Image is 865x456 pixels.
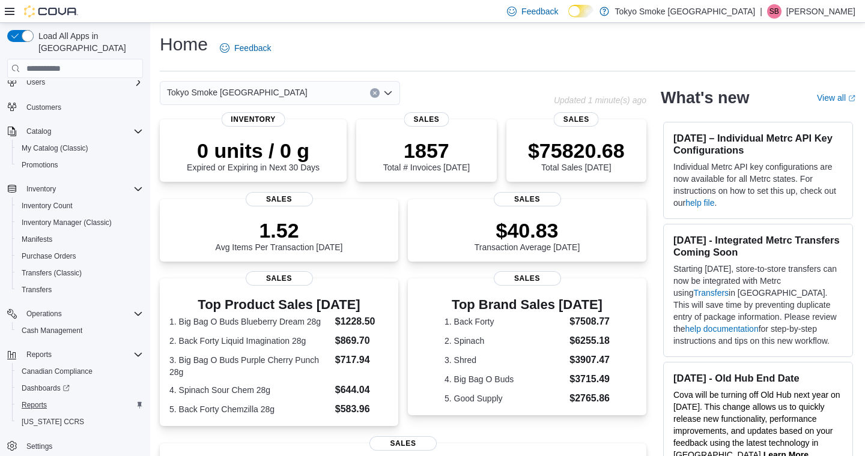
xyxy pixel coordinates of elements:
[17,415,143,429] span: Washington CCRS
[169,335,330,347] dt: 2. Back Forty Liquid Imagination 28g
[26,184,56,194] span: Inventory
[17,381,74,395] a: Dashboards
[17,215,117,230] a: Inventory Manager (Classic)
[22,235,52,244] span: Manifests
[234,42,271,54] span: Feedback
[17,158,143,172] span: Promotions
[2,74,148,91] button: Users
[445,392,565,404] dt: 5. Good Supply
[554,95,646,105] p: Updated 1 minute(s) ago
[246,271,313,286] span: Sales
[17,323,87,338] a: Cash Management
[2,305,148,322] button: Operations
[34,30,143,54] span: Load All Apps in [GEOGRAPHIC_DATA]
[383,139,470,163] p: 1857
[22,367,93,376] span: Canadian Compliance
[17,249,143,263] span: Purchase Orders
[169,384,330,396] dt: 4. Spinach Sour Chem 28g
[2,437,148,455] button: Settings
[445,354,565,366] dt: 3. Shred
[2,123,148,140] button: Catalog
[169,354,330,378] dt: 3. Big Bag O Buds Purple Cherry Punch 28g
[26,103,61,112] span: Customers
[22,307,67,321] button: Operations
[769,4,779,19] span: SB
[169,316,330,328] dt: 1. Big Bag O Buds Blueberry Dream 28g
[221,112,285,127] span: Inventory
[661,88,749,107] h2: What's new
[169,403,330,415] dt: 5. Back Forty Chemzilla 28g
[17,364,97,379] a: Canadian Compliance
[569,353,610,367] dd: $3907.47
[17,141,143,155] span: My Catalog (Classic)
[521,5,558,17] span: Feedback
[685,324,758,334] a: help documentation
[12,231,148,248] button: Manifests
[17,141,93,155] a: My Catalog (Classic)
[22,307,143,321] span: Operations
[187,139,320,172] div: Expired or Expiring in Next 30 Days
[22,182,143,196] span: Inventory
[369,436,437,451] span: Sales
[475,218,580,242] p: $40.83
[22,100,66,115] a: Customers
[17,249,81,263] a: Purchase Orders
[17,381,143,395] span: Dashboards
[22,251,76,261] span: Purchase Orders
[22,326,82,335] span: Cash Management
[22,347,143,362] span: Reports
[494,271,561,286] span: Sales
[17,364,143,379] span: Canadian Compliance
[12,281,148,298] button: Transfers
[187,139,320,163] p: 0 units / 0 g
[17,283,143,297] span: Transfers
[12,413,148,430] button: [US_STATE] CCRS
[26,127,51,136] span: Catalog
[2,346,148,363] button: Reports
[17,283,56,297] a: Transfers
[335,402,389,416] dd: $583.96
[335,353,389,367] dd: $717.94
[2,98,148,115] button: Customers
[22,201,73,211] span: Inventory Count
[685,198,714,208] a: help file
[17,266,143,280] span: Transfers (Classic)
[216,218,343,252] div: Avg Items Per Transaction [DATE]
[17,398,143,412] span: Reports
[22,75,143,89] span: Users
[17,215,143,230] span: Inventory Manager (Classic)
[22,75,50,89] button: Users
[569,372,610,386] dd: $3715.49
[383,88,393,98] button: Open list of options
[673,234,843,258] h3: [DATE] - Integrated Metrc Transfers Coming Soon
[17,232,57,247] a: Manifests
[17,323,143,338] span: Cash Management
[22,285,52,295] span: Transfers
[12,157,148,173] button: Promotions
[22,268,82,278] span: Transfers (Classic)
[673,372,843,384] h3: [DATE] - Old Hub End Date
[569,391,610,406] dd: $2765.86
[383,139,470,172] div: Total # Invoices [DATE]
[445,373,565,385] dt: 4. Big Bag O Buds
[673,161,843,209] p: Individual Metrc API key configurations are now available for all Metrc states. For instructions ...
[12,322,148,339] button: Cash Management
[767,4,782,19] div: Sharla Bugge
[22,99,143,114] span: Customers
[335,334,389,348] dd: $869.70
[12,197,148,214] button: Inventory Count
[404,112,449,127] span: Sales
[22,160,58,170] span: Promotions
[216,218,343,242] p: 1.52
[12,380,148,397] a: Dashboards
[528,139,625,163] p: $75820.68
[2,181,148,197] button: Inventory
[673,263,843,347] p: Starting [DATE], store-to-store transfers can now be integrated with Metrc using in [GEOGRAPHIC_D...
[22,124,56,139] button: Catalog
[848,95,855,102] svg: External link
[22,182,61,196] button: Inventory
[26,442,52,451] span: Settings
[817,93,855,103] a: View allExternal link
[22,417,84,427] span: [US_STATE] CCRS
[22,124,143,139] span: Catalog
